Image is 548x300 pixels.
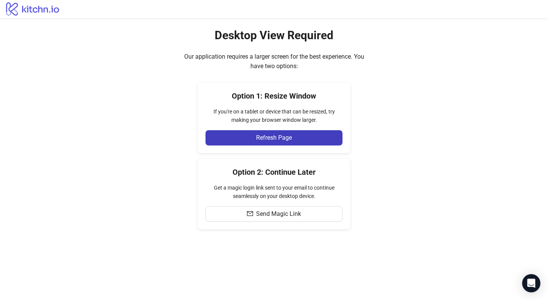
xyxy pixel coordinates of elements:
div: If you're on a tablet or device that can be resized, try making your browser window larger. [205,107,342,124]
div: Open Intercom Messenger [522,274,540,292]
span: Refresh Page [256,134,292,141]
div: Our application requires a larger screen for the best experience. You have two options: [179,52,369,71]
button: Refresh Page [205,130,342,145]
button: Send Magic Link [205,206,342,222]
span: Send Magic Link [256,211,301,217]
span: mail [247,211,253,217]
h4: Option 1: Resize Window [205,91,342,101]
div: Get a magic login link sent to your email to continue seamlessly on your desktop device. [205,184,342,200]
h4: Option 2: Continue Later [205,167,342,177]
h2: Desktop View Required [215,28,333,43]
